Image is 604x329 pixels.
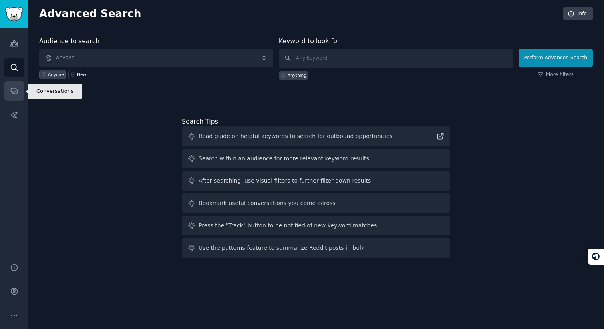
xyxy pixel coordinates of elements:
div: Press the "Track" button to be notified of new keyword matches [199,221,377,230]
button: Anyone [39,49,273,67]
div: Use the patterns feature to summarize Reddit posts in bulk [199,244,364,252]
a: New [68,70,88,79]
input: Any keyword [279,49,513,68]
div: Anyone [48,72,64,77]
button: Perform Advanced Search [519,49,593,67]
label: Search Tips [182,118,218,125]
div: Read guide on helpful keywords to search for outbound opportunities [199,132,393,140]
div: After searching, use visual filters to further filter down results [199,177,371,185]
div: Search within an audience for more relevant keyword results [199,154,369,163]
div: Bookmark useful conversations you come across [199,199,336,207]
label: Keyword to look for [279,37,340,45]
img: GummySearch logo [5,7,23,21]
label: Audience to search [39,37,99,45]
div: Anything [288,72,306,78]
a: More filters [538,71,574,78]
div: New [77,72,86,77]
a: Info [563,7,593,21]
h2: Advanced Search [39,8,559,20]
